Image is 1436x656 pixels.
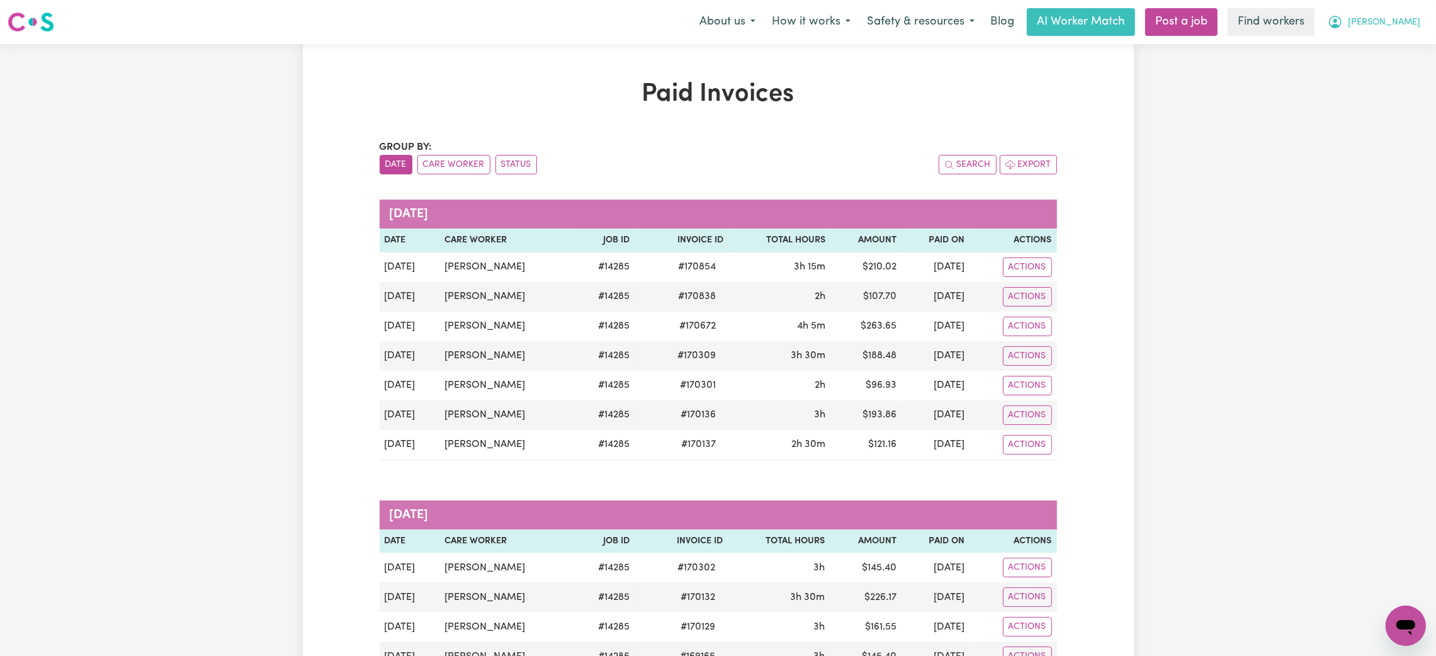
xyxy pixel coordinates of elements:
span: # 170309 [670,348,723,363]
span: [PERSON_NAME] [1348,16,1420,30]
button: Actions [1003,287,1052,307]
span: # 170854 [670,259,723,274]
td: [DATE] [902,430,970,460]
th: Amount [830,529,902,553]
button: How it works [764,9,859,35]
span: 2 hours 30 minutes [791,439,825,450]
button: sort invoices by date [380,155,412,174]
td: [DATE] [380,312,440,341]
button: Export [1000,155,1057,174]
td: # 14285 [574,612,635,642]
button: Actions [1003,317,1052,336]
td: $ 96.93 [830,371,902,400]
td: [PERSON_NAME] [439,553,574,582]
th: Amount [830,229,902,252]
button: Actions [1003,405,1052,425]
td: [DATE] [902,341,970,371]
th: Invoice ID [635,529,728,553]
span: # 170136 [673,407,723,422]
td: $ 161.55 [830,612,902,642]
td: $ 121.16 [830,430,902,460]
span: 3 hours 30 minutes [791,351,825,361]
span: 4 hours 5 minutes [797,321,825,331]
td: [DATE] [380,553,440,582]
span: # 170838 [670,289,723,304]
td: [PERSON_NAME] [439,371,573,400]
td: [DATE] [380,252,440,282]
td: $ 188.48 [830,341,902,371]
span: # 170302 [670,560,723,575]
span: Group by: [380,142,432,152]
span: 2 hours [815,291,825,302]
span: # 170129 [673,619,723,635]
td: [DATE] [380,430,440,460]
a: Post a job [1145,8,1218,36]
td: [PERSON_NAME] [439,400,573,430]
th: Date [380,529,440,553]
button: Actions [1003,558,1052,577]
button: Search [939,155,997,174]
th: Actions [970,229,1057,252]
h1: Paid Invoices [380,79,1057,110]
span: # 170301 [672,378,723,393]
td: [DATE] [380,282,440,312]
th: Care Worker [439,229,573,252]
td: [PERSON_NAME] [439,341,573,371]
th: Total Hours [728,229,830,252]
td: [PERSON_NAME] [439,312,573,341]
button: Actions [1003,617,1052,636]
th: Date [380,229,440,252]
span: 3 hours [813,622,825,632]
td: $ 263.65 [830,312,902,341]
button: sort invoices by paid status [495,155,537,174]
td: $ 145.40 [830,553,902,582]
img: Careseekers logo [8,11,54,33]
th: Total Hours [728,529,830,553]
td: [DATE] [380,612,440,642]
td: # 14285 [574,341,635,371]
span: 3 hours [814,410,825,420]
td: [DATE] [902,400,970,430]
caption: [DATE] [380,200,1057,229]
td: [PERSON_NAME] [439,252,573,282]
a: Find workers [1228,8,1314,36]
td: [DATE] [902,371,970,400]
button: Actions [1003,587,1052,607]
button: Safety & resources [859,9,983,35]
td: [PERSON_NAME] [439,612,574,642]
td: $ 226.17 [830,582,902,612]
td: [DATE] [902,612,970,642]
td: [DATE] [380,582,440,612]
span: # 170132 [673,590,723,605]
td: $ 107.70 [830,282,902,312]
button: Actions [1003,257,1052,277]
button: My Account [1320,9,1428,35]
button: About us [691,9,764,35]
td: [DATE] [902,282,970,312]
caption: [DATE] [380,500,1057,529]
th: Job ID [574,529,635,553]
span: 2 hours [815,380,825,390]
a: AI Worker Match [1027,8,1135,36]
td: [DATE] [902,312,970,341]
td: # 14285 [574,371,635,400]
iframe: Button to launch messaging window, conversation in progress [1386,606,1426,646]
button: sort invoices by care worker [417,155,490,174]
td: # 14285 [574,553,635,582]
td: $ 193.86 [830,400,902,430]
th: Paid On [902,229,970,252]
td: [DATE] [902,252,970,282]
td: [DATE] [380,371,440,400]
td: [PERSON_NAME] [439,582,574,612]
td: # 14285 [574,582,635,612]
th: Care Worker [439,529,574,553]
span: # 170672 [672,319,723,334]
td: [PERSON_NAME] [439,430,573,460]
button: Actions [1003,346,1052,366]
button: Actions [1003,376,1052,395]
th: Invoice ID [635,229,728,252]
td: # 14285 [574,400,635,430]
span: 3 hours 30 minutes [790,592,825,602]
td: # 14285 [574,282,635,312]
td: # 14285 [574,252,635,282]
